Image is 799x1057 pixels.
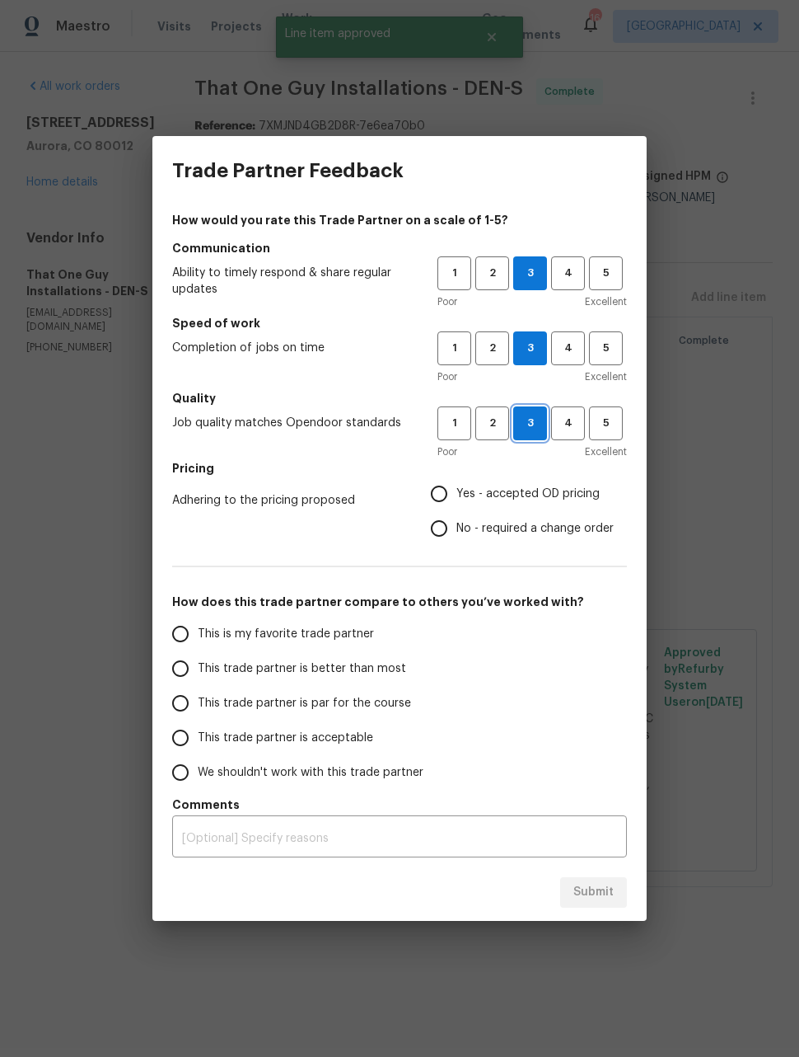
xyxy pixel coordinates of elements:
[198,695,411,712] span: This trade partner is par for the course
[172,240,627,256] h5: Communication
[551,256,585,290] button: 4
[437,406,471,440] button: 1
[585,369,627,385] span: Excellent
[437,369,457,385] span: Poor
[585,444,627,460] span: Excellent
[553,414,583,433] span: 4
[477,264,507,283] span: 2
[513,406,547,440] button: 3
[591,339,621,358] span: 5
[475,331,509,365] button: 2
[172,340,411,356] span: Completion of jobs on time
[477,339,507,358] span: 2
[551,331,585,365] button: 4
[172,315,627,331] h5: Speed of work
[431,477,627,546] div: Pricing
[513,256,547,290] button: 3
[172,159,404,182] h3: Trade Partner Feedback
[172,617,627,790] div: How does this trade partner compare to others you’ve worked with?
[456,520,614,538] span: No - required a change order
[198,730,373,747] span: This trade partner is acceptable
[439,339,470,358] span: 1
[456,486,600,503] span: Yes - accepted OD pricing
[514,264,546,283] span: 3
[475,406,509,440] button: 2
[198,626,374,643] span: This is my favorite trade partner
[172,594,627,610] h5: How does this trade partner compare to others you’ve worked with?
[591,414,621,433] span: 5
[477,414,507,433] span: 2
[172,390,627,406] h5: Quality
[589,331,623,365] button: 5
[439,414,470,433] span: 1
[589,406,623,440] button: 5
[475,256,509,290] button: 2
[585,294,627,310] span: Excellent
[172,796,627,813] h5: Comments
[591,264,621,283] span: 5
[198,660,406,678] span: This trade partner is better than most
[553,264,583,283] span: 4
[514,414,546,433] span: 3
[589,256,623,290] button: 5
[172,212,627,228] h4: How would you rate this Trade Partner on a scale of 1-5?
[172,415,411,431] span: Job quality matches Opendoor standards
[198,764,423,782] span: We shouldn't work with this trade partner
[437,294,457,310] span: Poor
[514,339,546,358] span: 3
[437,256,471,290] button: 1
[172,265,411,298] span: Ability to timely respond & share regular updates
[172,460,627,477] h5: Pricing
[437,331,471,365] button: 1
[439,264,470,283] span: 1
[553,339,583,358] span: 4
[437,444,457,460] span: Poor
[551,406,585,440] button: 4
[513,331,547,365] button: 3
[172,492,404,509] span: Adhering to the pricing proposed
